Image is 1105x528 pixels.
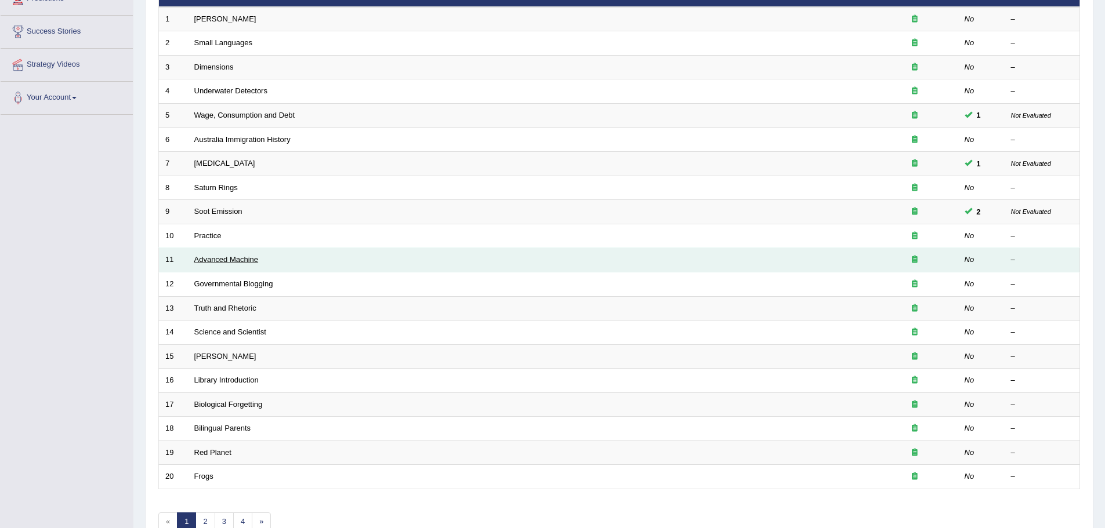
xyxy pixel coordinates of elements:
a: Saturn Rings [194,183,238,192]
td: 5 [159,104,188,128]
div: Exam occurring question [878,231,952,242]
em: No [965,231,974,240]
div: – [1011,183,1074,194]
div: – [1011,86,1074,97]
div: – [1011,38,1074,49]
a: Advanced Machine [194,255,259,264]
div: Exam occurring question [878,327,952,338]
a: Dimensions [194,63,234,71]
div: Exam occurring question [878,471,952,482]
em: No [965,352,974,361]
em: No [965,304,974,312]
a: Australia Immigration History [194,135,291,144]
div: – [1011,351,1074,362]
td: 7 [159,152,188,176]
em: No [965,63,974,71]
a: Red Planet [194,448,231,457]
td: 13 [159,296,188,321]
div: – [1011,14,1074,25]
td: 8 [159,176,188,200]
td: 12 [159,272,188,296]
td: 3 [159,55,188,79]
em: No [965,279,974,288]
td: 6 [159,128,188,152]
div: – [1011,399,1074,410]
div: Exam occurring question [878,158,952,169]
div: Exam occurring question [878,351,952,362]
em: No [965,400,974,409]
em: No [965,448,974,457]
a: Frogs [194,472,213,480]
div: Exam occurring question [878,38,952,49]
em: No [965,472,974,480]
em: No [965,135,974,144]
div: – [1011,375,1074,386]
a: Practice [194,231,222,240]
div: Exam occurring question [878,254,952,265]
em: No [965,86,974,95]
a: [PERSON_NAME] [194,352,256,361]
div: – [1011,447,1074,458]
div: – [1011,471,1074,482]
a: Truth and Rhetoric [194,304,256,312]
div: – [1011,134,1074,145]
a: Bilingual Parents [194,424,251,432]
div: – [1011,303,1074,314]
a: Success Stories [1,16,133,45]
a: Small Languages [194,38,252,47]
div: – [1011,327,1074,338]
a: Wage, Consumption and Debt [194,111,295,119]
em: No [965,38,974,47]
div: Exam occurring question [878,134,952,145]
a: Soot Emission [194,207,242,216]
td: 4 [159,79,188,104]
div: Exam occurring question [878,14,952,25]
td: 11 [159,248,188,272]
a: [PERSON_NAME] [194,14,256,23]
td: 19 [159,440,188,465]
div: Exam occurring question [878,279,952,290]
td: 9 [159,200,188,224]
div: Exam occurring question [878,399,952,410]
div: Exam occurring question [878,303,952,314]
small: Not Evaluated [1011,208,1051,215]
div: Exam occurring question [878,423,952,434]
td: 18 [159,417,188,441]
td: 1 [159,7,188,31]
em: No [965,183,974,192]
em: No [965,14,974,23]
span: You can still take this question [972,158,986,170]
em: No [965,255,974,264]
td: 17 [159,392,188,417]
div: Exam occurring question [878,375,952,386]
td: 15 [159,344,188,369]
div: Exam occurring question [878,447,952,458]
em: No [965,424,974,432]
span: You can still take this question [972,206,986,218]
div: Exam occurring question [878,110,952,121]
em: No [965,376,974,384]
small: Not Evaluated [1011,112,1051,119]
a: Governmental Blogging [194,279,273,288]
div: Exam occurring question [878,62,952,73]
a: Science and Scientist [194,327,266,336]
div: – [1011,423,1074,434]
td: 10 [159,224,188,248]
td: 2 [159,31,188,56]
a: [MEDICAL_DATA] [194,159,255,167]
div: – [1011,279,1074,290]
div: Exam occurring question [878,183,952,194]
div: Exam occurring question [878,206,952,217]
td: 14 [159,321,188,345]
span: You can still take this question [972,109,986,121]
a: Strategy Videos [1,49,133,78]
small: Not Evaluated [1011,160,1051,167]
div: – [1011,231,1074,242]
a: Library Introduction [194,376,259,384]
div: – [1011,62,1074,73]
div: – [1011,254,1074,265]
td: 20 [159,465,188,489]
a: Your Account [1,82,133,111]
td: 16 [159,369,188,393]
em: No [965,327,974,336]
